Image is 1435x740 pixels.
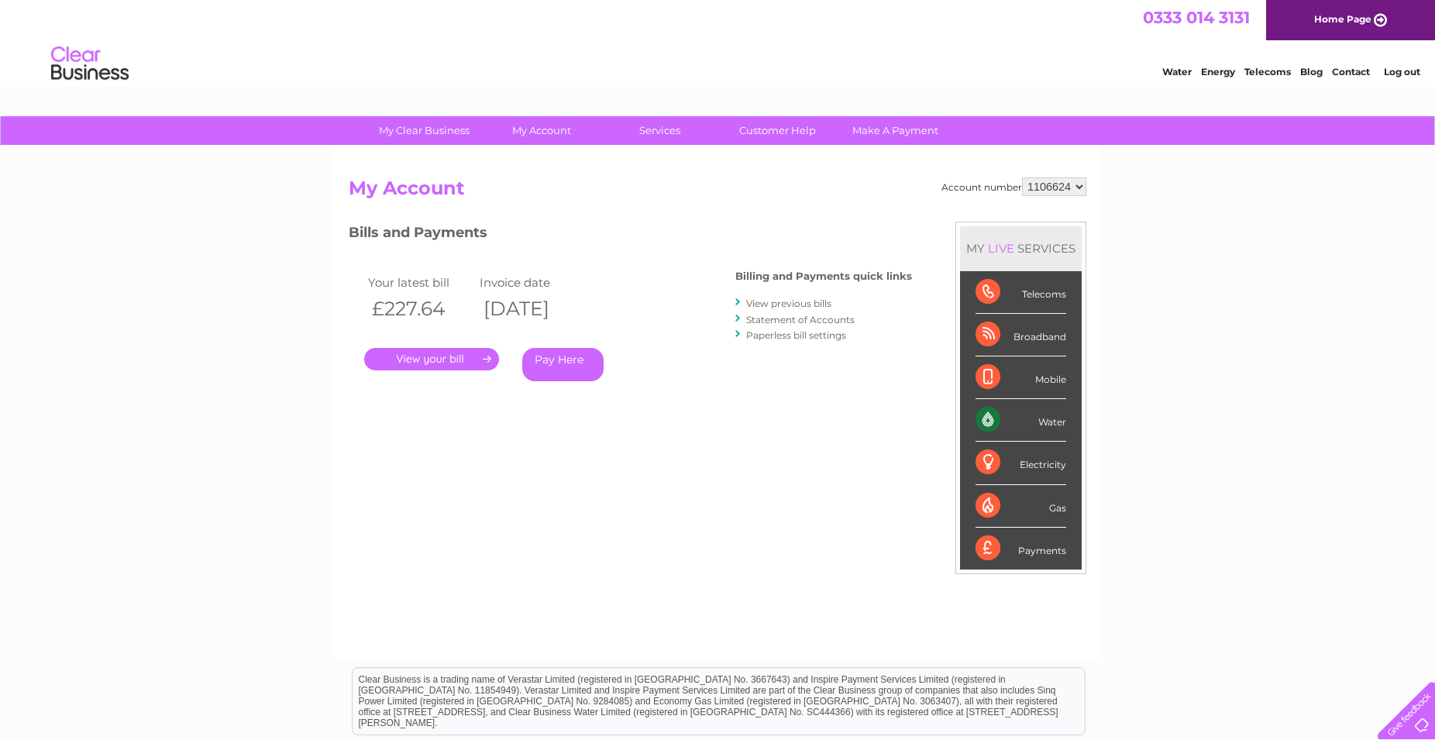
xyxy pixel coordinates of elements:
[976,485,1066,528] div: Gas
[976,442,1066,484] div: Electricity
[349,222,912,249] h3: Bills and Payments
[1300,66,1323,77] a: Blog
[976,528,1066,570] div: Payments
[353,9,1085,75] div: Clear Business is a trading name of Verastar Limited (registered in [GEOGRAPHIC_DATA] No. 3667643...
[364,348,499,370] a: .
[476,293,587,325] th: [DATE]
[478,116,606,145] a: My Account
[364,272,476,293] td: Your latest bill
[985,241,1017,256] div: LIVE
[1162,66,1192,77] a: Water
[50,40,129,88] img: logo.png
[746,314,855,325] a: Statement of Accounts
[831,116,959,145] a: Make A Payment
[1201,66,1235,77] a: Energy
[522,348,604,381] a: Pay Here
[941,177,1086,196] div: Account number
[1143,8,1250,27] a: 0333 014 3131
[476,272,587,293] td: Invoice date
[360,116,488,145] a: My Clear Business
[1384,66,1420,77] a: Log out
[1332,66,1370,77] a: Contact
[714,116,841,145] a: Customer Help
[746,329,846,341] a: Paperless bill settings
[976,271,1066,314] div: Telecoms
[976,314,1066,356] div: Broadband
[364,293,476,325] th: £227.64
[1244,66,1291,77] a: Telecoms
[735,270,912,282] h4: Billing and Payments quick links
[746,298,831,309] a: View previous bills
[976,399,1066,442] div: Water
[976,356,1066,399] div: Mobile
[349,177,1086,207] h2: My Account
[596,116,724,145] a: Services
[960,226,1082,270] div: MY SERVICES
